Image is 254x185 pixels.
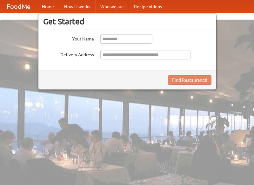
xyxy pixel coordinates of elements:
a: FoodMe [0,0,37,13]
label: Delivery Address [43,50,94,58]
label: Your Name [43,34,94,42]
a: Home [37,0,59,13]
button: Find Restaurants! [168,75,211,85]
a: Recipe videos [129,0,167,13]
h3: Get Started [43,17,211,26]
a: Who we are [95,0,129,13]
a: How it works [59,0,95,13]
